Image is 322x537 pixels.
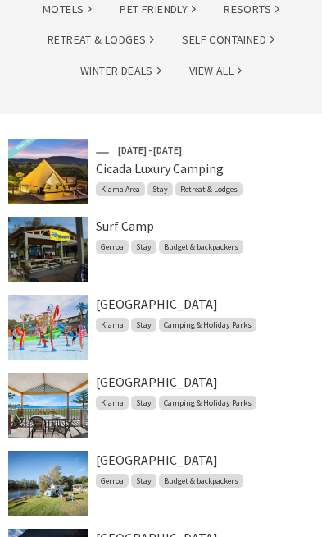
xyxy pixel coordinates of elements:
span: Budget & backpackers [159,240,243,254]
span: Gerroa [96,240,129,254]
a: Cicada Luxury Camping [96,160,224,177]
a: Retreat & Lodges [48,30,154,49]
a: [GEOGRAPHIC_DATA] [96,374,218,390]
span: Stay [131,396,156,410]
span: Camping & Holiday Parks [159,318,256,332]
a: Surf Camp [96,218,154,234]
span: Kiama [96,318,129,332]
img: Sunny's Aquaventure Park at BIG4 Easts Beach Kiama Holiday Park [8,295,88,360]
a: [GEOGRAPHIC_DATA] [96,296,218,312]
a: [GEOGRAPHIC_DATA] [96,452,218,468]
span: Camping & Holiday Parks [159,396,256,410]
span: Kiama [96,396,129,410]
img: Surf Camp Common Area [8,217,88,282]
span: Stay [147,182,173,196]
span: Stay [131,318,156,332]
img: Combi Van, Camping, Caravanning, Sites along Crooked River at Seven Mile Beach Holiday Park [8,451,88,516]
a: Winter Deals [80,62,161,80]
span: Stay [131,474,156,488]
span: Budget & backpackers [159,474,243,488]
span: Stay [131,240,156,254]
img: Kendalls on the Beach Holiday Park [8,373,88,438]
span: Retreat & Lodges [175,182,243,196]
span: [DATE] - [DATE] [118,144,182,156]
span: Gerroa [96,474,129,488]
span: Kiama Area [96,182,145,196]
a: View All [189,62,242,80]
a: Self Contained [182,30,274,49]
